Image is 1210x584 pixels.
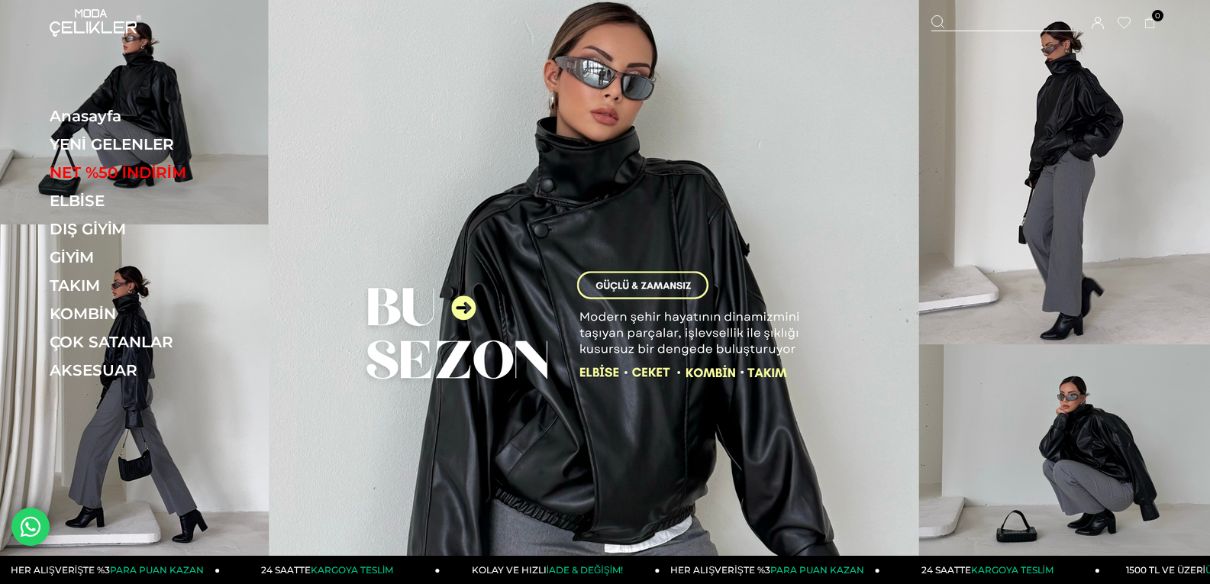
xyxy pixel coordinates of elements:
[971,564,1054,576] span: KARGOYA TESLİM
[880,556,1100,584] a: 24 SAATTEKARGOYA TESLİM
[660,556,880,584] a: HER ALIŞVERİŞTE %3PARA PUAN KAZAN
[1152,10,1163,21] span: 0
[1144,18,1156,29] a: 0
[50,333,260,351] a: ÇOK SATANLAR
[110,564,204,576] span: PARA PUAN KAZAN
[50,9,141,37] img: logo
[50,220,260,238] a: DIŞ GİYİM
[770,564,864,576] span: PARA PUAN KAZAN
[50,276,260,295] a: TAKIM
[50,135,260,153] a: YENİ GELENLER
[50,107,260,125] a: Anasayfa
[220,556,440,584] a: 24 SAATTEKARGOYA TESLİM
[311,564,393,576] span: KARGOYA TESLİM
[440,556,660,584] a: KOLAY VE HIZLIİADE & DEĞİŞİM!
[50,361,260,379] a: AKSESUAR
[50,248,260,266] a: GİYİM
[50,163,260,182] a: NET %50 İNDİRİM
[50,192,260,210] a: ELBİSE
[547,564,623,576] span: İADE & DEĞİŞİM!
[50,305,260,323] a: KOMBİN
